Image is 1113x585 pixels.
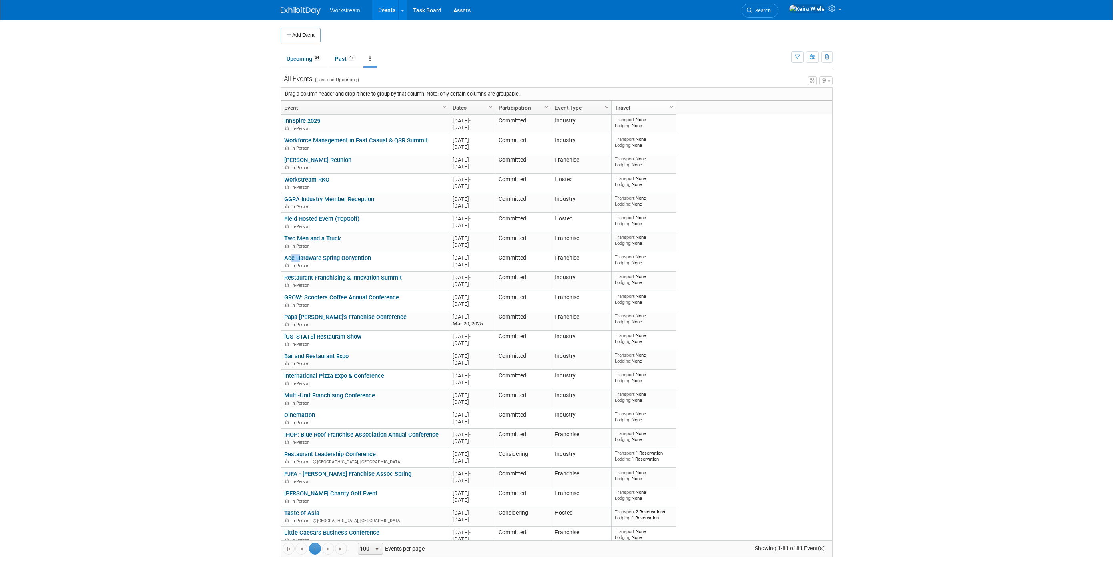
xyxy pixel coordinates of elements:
span: In-Person [291,283,312,288]
span: Lodging: [615,280,632,285]
img: In-Person Event [285,401,289,405]
span: - [469,176,471,182]
div: [DATE] [453,242,491,248]
td: Committed [495,252,551,272]
td: Committed [495,429,551,448]
a: InnSpire 2025 [284,117,320,124]
span: In-Person [291,342,312,347]
img: In-Person Event [285,479,289,483]
span: Transport: [615,156,636,162]
span: In-Person [291,204,312,210]
a: Papa [PERSON_NAME]'s Franchise Conference [284,313,407,321]
a: International Pizza Expo & Conference [284,372,384,379]
div: [DATE] [453,457,491,464]
span: - [469,216,471,222]
div: [DATE] [453,124,491,131]
td: Committed [495,331,551,350]
td: Franchise [551,468,611,487]
div: [DATE] [453,392,491,399]
td: Committed [495,370,551,389]
a: PJFA - [PERSON_NAME] Franchise Assoc Spring [284,470,411,477]
span: In-Person [291,322,312,327]
div: [DATE] [453,144,491,150]
div: [DATE] [453,202,491,209]
span: Lodging: [615,437,632,442]
span: In-Person [291,126,312,131]
span: Lodging: [615,339,632,344]
span: Transport: [615,352,636,358]
span: Lodging: [615,417,632,423]
div: [DATE] [453,379,491,386]
div: [DATE] [453,274,491,281]
a: Participation [499,101,546,114]
img: In-Person Event [285,361,289,365]
a: Past47 [329,51,362,66]
div: [DATE] [453,235,491,242]
span: In-Person [291,165,312,170]
div: None None [615,313,673,325]
span: Transport: [615,333,636,338]
span: - [469,353,471,359]
span: In-Person [291,420,312,425]
td: Industry [551,272,611,291]
div: None None [615,431,673,442]
span: Transport: [615,274,636,279]
a: Column Settings [542,101,551,113]
span: Column Settings [668,104,675,110]
a: Dates [453,101,490,114]
span: Lodging: [615,142,632,148]
span: Search [752,8,771,14]
span: - [469,451,471,457]
div: None None [615,117,673,128]
div: None None [615,156,673,168]
div: None None [615,333,673,344]
div: [DATE] [453,411,491,418]
img: In-Person Event [285,126,289,130]
span: Transport: [615,470,636,475]
div: [GEOGRAPHIC_DATA], [GEOGRAPHIC_DATA] [284,458,445,465]
span: - [469,471,471,477]
div: None None [615,195,673,207]
span: - [469,118,471,124]
span: - [469,294,471,300]
span: Transport: [615,136,636,142]
div: [DATE] [453,176,491,183]
span: Lodging: [615,260,632,266]
span: - [469,314,471,320]
div: None None [615,489,673,501]
span: Transport: [615,313,636,319]
span: Transport: [615,215,636,220]
div: [DATE] [453,340,491,347]
div: [DATE] [453,497,491,503]
span: - [469,490,471,496]
span: Lodging: [615,201,632,207]
span: Transport: [615,529,636,534]
span: Go to the previous page [298,546,305,552]
td: Industry [551,115,611,134]
img: In-Person Event [285,244,289,248]
span: Lodging: [615,162,632,168]
span: In-Person [291,479,312,484]
img: In-Person Event [285,322,289,326]
img: In-Person Event [285,146,289,150]
td: Industry [551,409,611,429]
span: Column Settings [441,104,448,110]
span: - [469,510,471,516]
div: [DATE] [453,222,491,229]
span: In-Person [291,146,312,151]
div: [DATE] [453,477,491,484]
span: In-Person [291,518,312,523]
a: Go to the previous page [295,543,307,555]
div: None None [615,234,673,246]
div: 2 Reservations 1 Reservation [615,509,673,521]
div: None None [615,391,673,403]
span: 34 [313,55,321,61]
div: [DATE] [453,372,491,379]
span: - [469,412,471,418]
span: Transport: [615,450,636,456]
td: Hosted [551,507,611,527]
a: Column Settings [440,101,449,113]
td: Franchise [551,232,611,252]
img: In-Person Event [285,165,289,169]
span: 1 [309,543,321,555]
